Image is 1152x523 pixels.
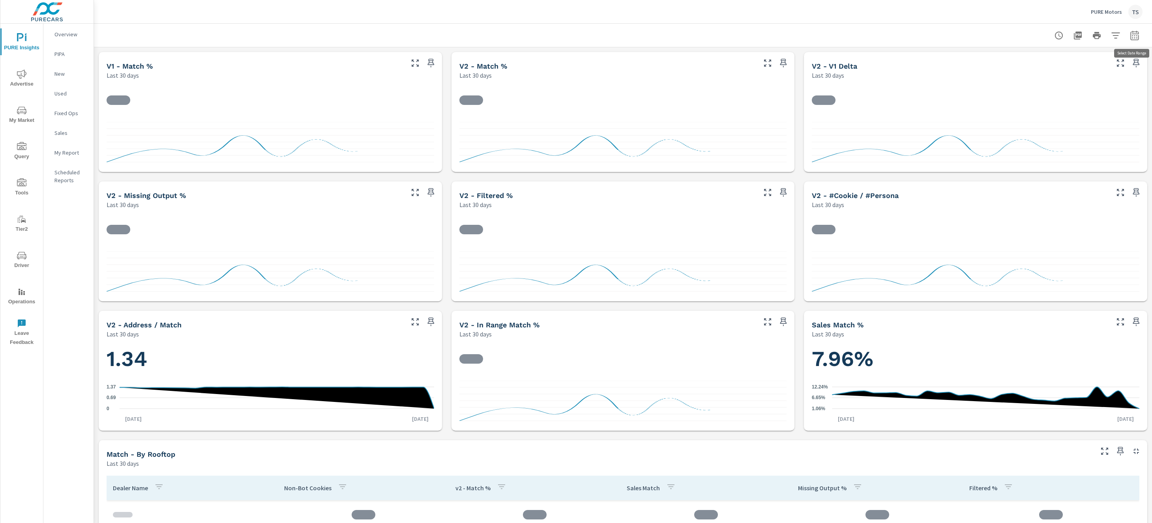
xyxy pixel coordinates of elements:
p: Non-Bot Cookies [284,484,332,492]
p: Dealer Name [113,484,148,492]
text: 6.65% [812,395,825,401]
p: Last 30 days [107,329,139,339]
p: Missing Output % [798,484,847,492]
p: [DATE] [120,415,147,423]
p: [DATE] [1112,415,1139,423]
span: Tier2 [3,215,41,234]
button: Make Fullscreen [1098,445,1111,458]
button: Make Fullscreen [761,186,774,199]
h5: v2 - Missing Output % [107,191,186,200]
button: Make Fullscreen [1114,316,1127,328]
div: nav menu [0,24,43,350]
text: 1.37 [107,384,116,390]
span: Save this to your personalized report [425,186,437,199]
button: Apply Filters [1108,28,1124,43]
p: Scheduled Reports [54,168,87,184]
span: Save this to your personalized report [777,57,790,69]
span: Save this to your personalized report [1130,186,1143,199]
text: 0.69 [107,395,116,401]
h5: v2 - Address / Match [107,321,182,329]
p: Used [54,90,87,97]
p: v2 - Match % [455,484,491,492]
button: Make Fullscreen [761,316,774,328]
h1: 1.34 [107,346,434,372]
div: TS [1128,5,1143,19]
p: Last 30 days [812,200,844,209]
button: Minimize Widget [1130,445,1143,458]
p: Last 30 days [812,329,844,339]
span: Operations [3,287,41,306]
div: Overview [43,28,94,40]
p: My Report [54,149,87,157]
span: Save this to your personalized report [1130,57,1143,69]
button: Make Fullscreen [409,186,421,199]
span: Tools [3,178,41,198]
p: Sales Match [627,484,660,492]
span: PURE Insights [3,33,41,52]
span: Save this to your personalized report [1130,316,1143,328]
p: Filtered % [969,484,997,492]
div: Fixed Ops [43,107,94,119]
h1: 7.96% [812,346,1139,372]
p: Last 30 days [459,200,492,209]
p: Fixed Ops [54,109,87,117]
div: Scheduled Reports [43,166,94,186]
p: Last 30 days [459,329,492,339]
div: New [43,68,94,80]
span: Save this to your personalized report [777,316,790,328]
p: Last 30 days [107,459,139,468]
p: Last 30 days [459,71,492,80]
text: 12.24% [812,384,828,390]
h5: v2 - Match % [459,62,507,70]
span: Save this to your personalized report [425,57,437,69]
div: Sales [43,127,94,139]
span: Query [3,142,41,161]
h5: v2 - v1 Delta [812,62,857,70]
span: Save this to your personalized report [777,186,790,199]
span: Leave Feedback [3,319,41,347]
p: PURE Motors [1091,8,1122,15]
span: My Market [3,106,41,125]
button: Print Report [1089,28,1105,43]
span: Save this to your personalized report [1114,445,1127,458]
text: 1.06% [812,406,825,411]
p: PIPA [54,50,87,58]
h5: v1 - Match % [107,62,153,70]
h5: v2 - In Range Match % [459,321,539,329]
h5: v2 - Filtered % [459,191,513,200]
span: Save this to your personalized report [425,316,437,328]
p: Last 30 days [107,71,139,80]
h5: Match - By Rooftop [107,450,175,458]
text: 0 [107,406,109,411]
div: Used [43,88,94,99]
button: Make Fullscreen [409,316,421,328]
p: Last 30 days [107,200,139,209]
button: Make Fullscreen [761,57,774,69]
p: [DATE] [406,415,434,423]
p: Last 30 days [812,71,844,80]
div: My Report [43,147,94,159]
p: [DATE] [832,415,860,423]
p: New [54,70,87,78]
div: PIPA [43,48,94,60]
button: Make Fullscreen [409,57,421,69]
button: Make Fullscreen [1114,186,1127,199]
span: Driver [3,251,41,270]
h5: v2 - #Cookie / #Persona [812,191,899,200]
h5: Sales Match % [812,321,864,329]
button: Make Fullscreen [1114,57,1127,69]
span: Advertise [3,69,41,89]
p: Overview [54,30,87,38]
p: Sales [54,129,87,137]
